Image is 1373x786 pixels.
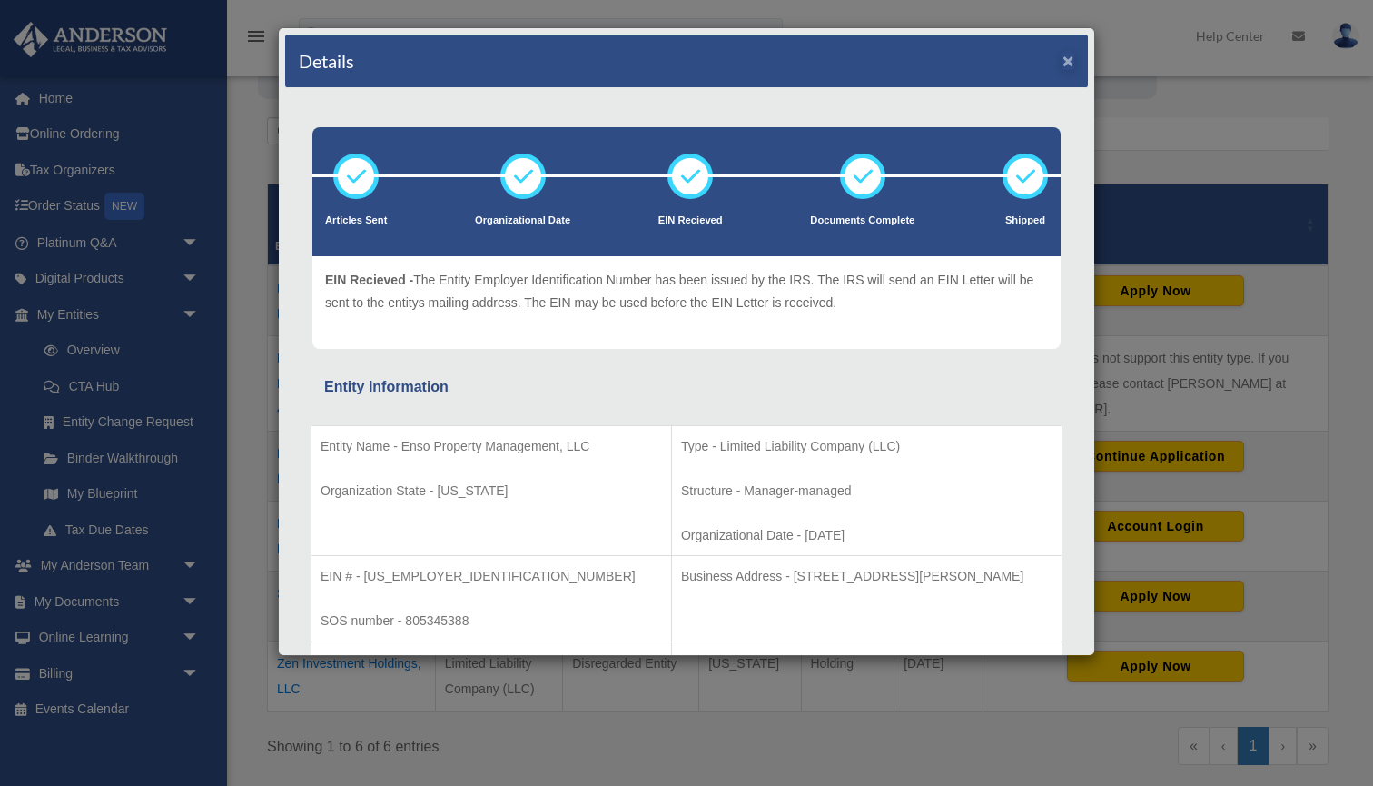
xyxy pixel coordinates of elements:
[810,212,914,230] p: Documents Complete
[658,212,723,230] p: EIN Recieved
[1003,212,1048,230] p: Shipped
[325,269,1048,313] p: The Entity Employer Identification Number has been issued by the IRS. The IRS will send an EIN Le...
[299,48,354,74] h4: Details
[321,652,662,674] p: RA Name - [PERSON_NAME] Registered Agents
[321,610,662,632] p: SOS number - 805345388
[324,374,1049,400] div: Entity Information
[475,212,570,230] p: Organizational Date
[681,652,1052,674] p: RA Address - [STREET_ADDRESS][US_STATE]
[681,524,1052,547] p: Organizational Date - [DATE]
[681,480,1052,502] p: Structure - Manager-managed
[1062,51,1074,70] button: ×
[321,565,662,588] p: EIN # - [US_EMPLOYER_IDENTIFICATION_NUMBER]
[325,273,413,287] span: EIN Recieved -
[325,212,387,230] p: Articles Sent
[681,565,1052,588] p: Business Address - [STREET_ADDRESS][PERSON_NAME]
[321,480,662,502] p: Organization State - [US_STATE]
[321,435,662,458] p: Entity Name - Enso Property Management, LLC
[681,435,1052,458] p: Type - Limited Liability Company (LLC)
